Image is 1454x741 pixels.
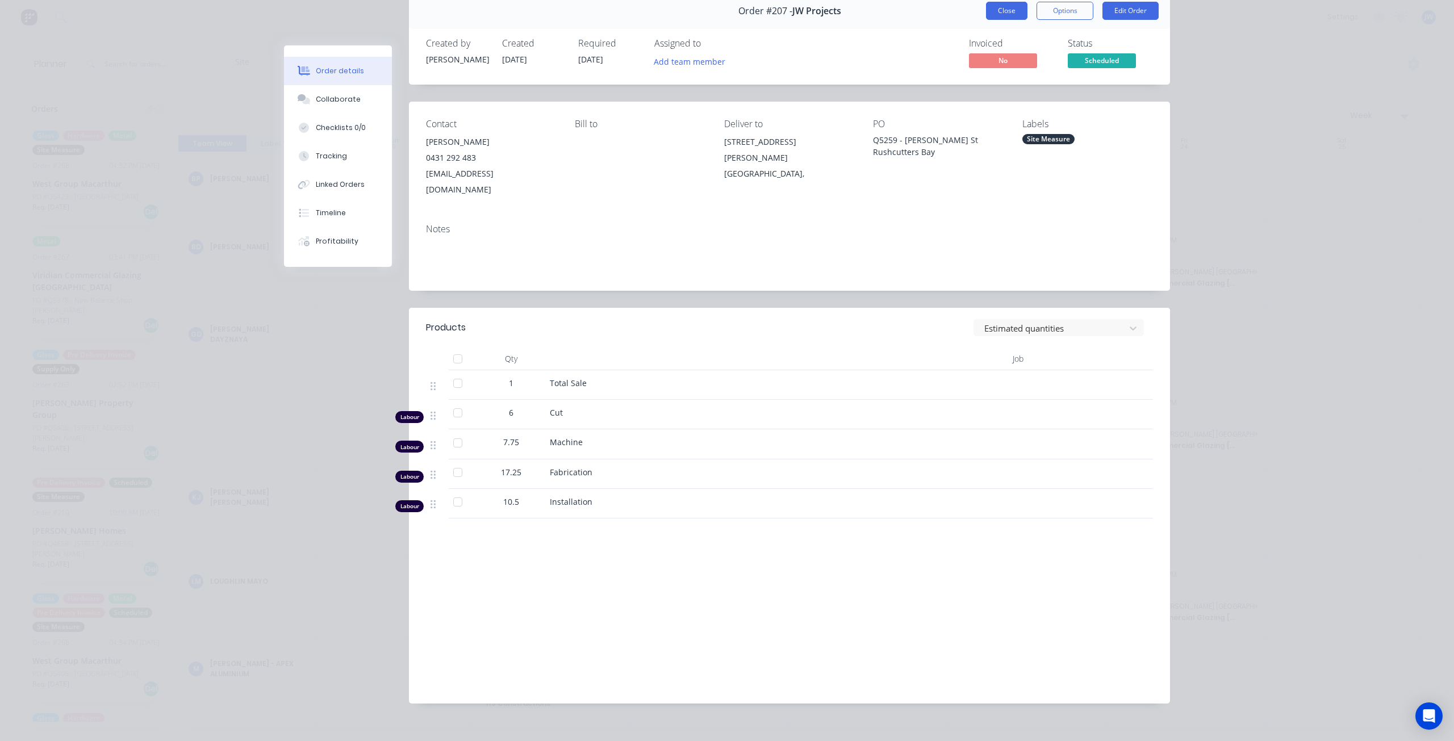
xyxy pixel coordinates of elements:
[509,377,513,389] span: 1
[724,134,855,166] div: [STREET_ADDRESS][PERSON_NAME]
[654,38,768,49] div: Assigned to
[426,134,557,198] div: [PERSON_NAME]0431 292 483[EMAIL_ADDRESS][DOMAIN_NAME]
[550,496,592,507] span: Installation
[575,119,705,129] div: Bill to
[501,466,521,478] span: 17.25
[395,500,424,512] div: Labour
[426,53,488,65] div: [PERSON_NAME]
[502,54,527,65] span: [DATE]
[792,6,841,16] span: JW Projects
[502,38,565,49] div: Created
[724,134,855,182] div: [STREET_ADDRESS][PERSON_NAME][GEOGRAPHIC_DATA],
[654,53,732,69] button: Add team member
[550,467,592,478] span: Fabrication
[724,119,855,129] div: Deliver to
[284,170,392,199] button: Linked Orders
[426,150,557,166] div: 0431 292 483
[284,227,392,256] button: Profitability
[1068,53,1136,68] span: Scheduled
[550,407,563,418] span: Cut
[395,411,424,423] div: Labour
[426,224,1153,235] div: Notes
[284,57,392,85] button: Order details
[503,496,519,508] span: 10.5
[578,54,603,65] span: [DATE]
[426,119,557,129] div: Contact
[316,151,347,161] div: Tracking
[284,199,392,227] button: Timeline
[1102,2,1159,20] button: Edit Order
[284,114,392,142] button: Checklists 0/0
[550,437,583,447] span: Machine
[426,166,557,198] div: [EMAIL_ADDRESS][DOMAIN_NAME]
[969,53,1037,68] span: No
[986,2,1027,20] button: Close
[477,348,545,370] div: Qty
[316,66,364,76] div: Order details
[648,53,732,69] button: Add team member
[1415,702,1443,730] div: Open Intercom Messenger
[943,348,1028,370] div: Job
[316,94,361,104] div: Collaborate
[1068,53,1136,70] button: Scheduled
[550,378,587,388] span: Total Sale
[426,134,557,150] div: [PERSON_NAME]
[284,85,392,114] button: Collaborate
[426,321,466,334] div: Products
[1022,119,1153,129] div: Labels
[873,119,1004,129] div: PO
[509,407,513,418] span: 6
[316,179,365,190] div: Linked Orders
[284,142,392,170] button: Tracking
[873,134,1004,158] div: Q5259 - [PERSON_NAME] St Rushcutters Bay
[426,38,488,49] div: Created by
[578,38,641,49] div: Required
[316,236,358,246] div: Profitability
[316,208,346,218] div: Timeline
[395,441,424,453] div: Labour
[1022,134,1075,144] div: Site Measure
[316,123,366,133] div: Checklists 0/0
[969,38,1054,49] div: Invoiced
[1037,2,1093,20] button: Options
[395,471,424,483] div: Labour
[1068,38,1153,49] div: Status
[503,436,519,448] span: 7.75
[738,6,792,16] span: Order #207 -
[724,166,855,182] div: [GEOGRAPHIC_DATA],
